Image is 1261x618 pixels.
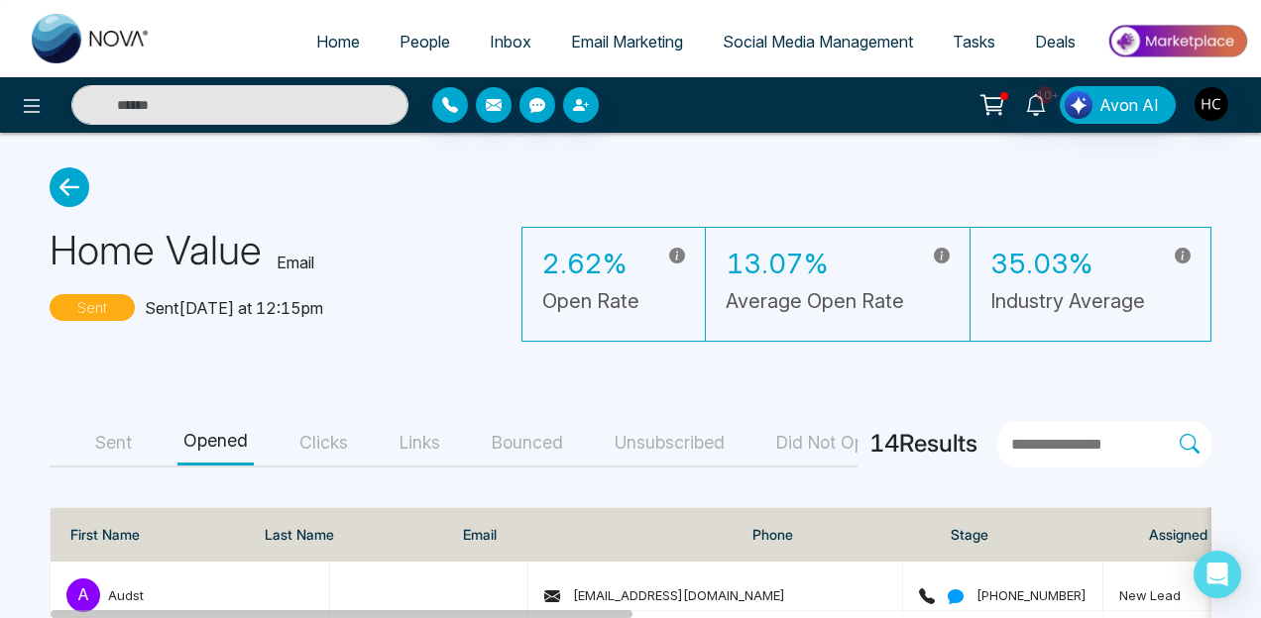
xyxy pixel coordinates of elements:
span: Social Media Management [723,32,913,51]
h3: 2.62% [542,248,639,281]
h5: Open Rate [542,289,639,313]
th: Phone [737,508,935,562]
a: People [380,23,470,60]
p: Sent [DATE] at 12:15pm [145,296,323,320]
span: People [400,32,450,51]
a: Social Media Management [703,23,933,60]
span: Inbox [490,32,531,51]
img: Nova CRM Logo [32,14,151,63]
span: New Lead [1119,587,1181,603]
span: [PHONE_NUMBER] [919,587,1087,603]
span: Tasks [953,32,995,51]
button: Avon AI [1060,86,1176,124]
p: A [66,578,100,612]
div: Audst [108,585,144,605]
th: Last Name [249,508,447,562]
h3: 35.03% [990,248,1145,281]
h1: Home Value [50,227,262,274]
h5: Industry Average [990,289,1145,313]
span: [EMAIL_ADDRESS][DOMAIN_NAME] [544,587,785,603]
button: Did Not Open [770,421,890,465]
a: Home [296,23,380,60]
div: Open Intercom Messenger [1194,551,1241,598]
h3: 13.07% [726,248,904,281]
p: Sent [50,294,135,321]
h4: 14 Results [869,430,977,459]
button: Sent [89,421,138,465]
th: First Name [51,508,249,562]
button: Links [394,421,446,465]
span: Avon AI [1099,93,1159,117]
span: AAudst [66,578,313,612]
img: Lead Flow [1065,91,1092,119]
img: Market-place.gif [1105,19,1249,63]
span: Deals [1035,32,1076,51]
a: Tasks [933,23,1015,60]
span: Email Marketing [571,32,683,51]
button: Opened [177,421,254,465]
button: Bounced [486,421,569,465]
a: Email Marketing [551,23,703,60]
span: Home [316,32,360,51]
span: 10+ [1036,86,1054,104]
a: 10+ [1012,86,1060,121]
p: Email [277,251,314,274]
button: Unsubscribed [609,421,731,465]
th: Stage [935,508,1133,562]
img: User Avatar [1195,87,1228,121]
th: Email [447,508,737,562]
button: Clicks [293,421,354,465]
h5: Average Open Rate [726,289,904,313]
a: Inbox [470,23,551,60]
a: Deals [1015,23,1095,60]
